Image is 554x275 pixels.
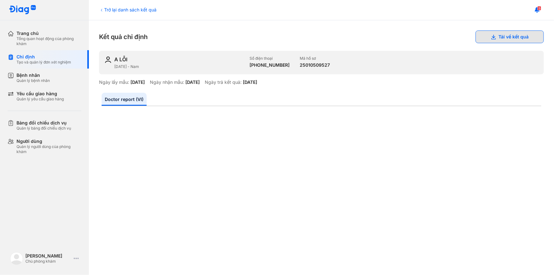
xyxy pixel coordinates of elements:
a: Doctor report (VI) [102,93,147,106]
div: A LỖI [114,56,127,63]
div: Quản lý yêu cầu giao hàng [17,97,64,102]
div: Quản lý bảng đối chiếu dịch vụ [17,126,71,131]
div: Yêu cầu giao hàng [17,91,64,97]
div: Ngày trả kết quả: [205,79,242,85]
div: Chỉ định [17,54,71,60]
img: user-icon [104,56,112,64]
div: Ngày nhận mẫu: [150,79,184,85]
div: Quản lý bệnh nhân [17,78,50,83]
div: [DATE] [243,79,257,85]
div: Chủ phòng khám [25,259,71,264]
button: Tải về kết quả [476,30,544,43]
div: [PHONE_NUMBER] [250,62,290,68]
div: Quản lý người dùng của phòng khám [17,144,81,154]
div: [DATE] [185,79,200,85]
div: [DATE] [130,79,145,85]
div: 25010509527 [300,62,330,68]
div: Tổng quan hoạt động của phòng khám [17,36,81,46]
div: Tạo và quản lý đơn xét nghiệm [17,60,71,65]
div: Ngày lấy mẫu: [99,79,129,85]
span: 5 [537,6,541,10]
div: Số điện thoại [250,56,290,61]
div: [PERSON_NAME] [25,253,71,259]
div: Trang chủ [17,30,81,36]
div: Bệnh nhân [17,72,50,78]
div: Trở lại danh sách kết quả [99,6,157,13]
div: [DATE] - Nam [114,64,245,69]
div: Người dùng [17,138,81,144]
div: Bảng đối chiếu dịch vụ [17,120,71,126]
img: logo [9,5,36,15]
img: logo [10,252,23,265]
div: Kết quả chỉ định [99,30,544,43]
div: Mã hồ sơ [300,56,330,61]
